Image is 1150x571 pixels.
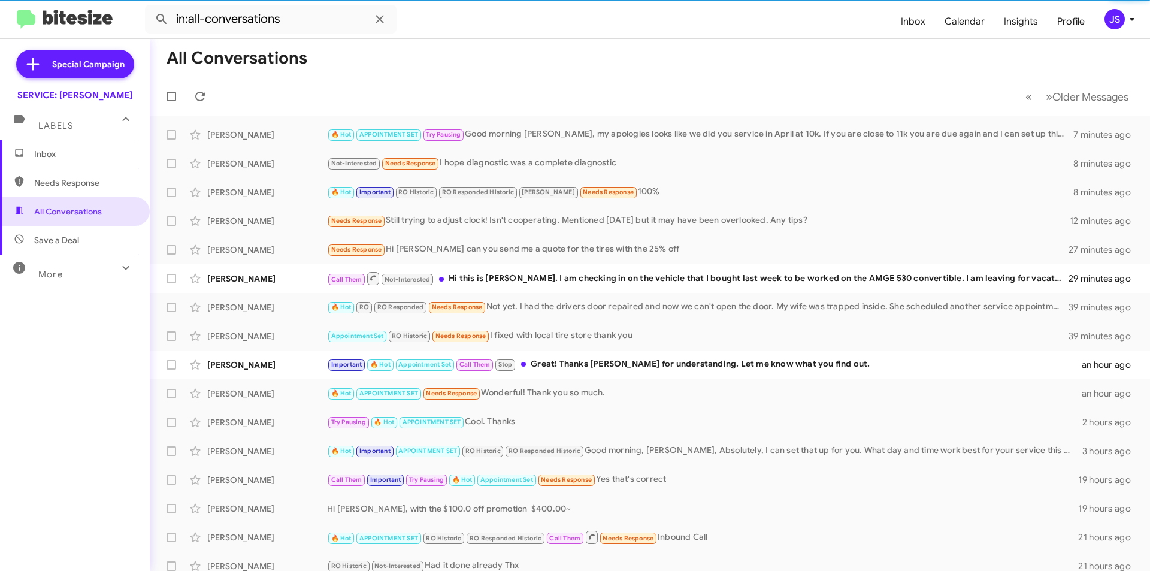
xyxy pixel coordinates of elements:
span: RO [359,303,369,311]
span: More [38,269,63,280]
div: SERVICE: [PERSON_NAME] [17,89,132,101]
div: 3 hours ago [1082,445,1140,457]
span: Stop [498,361,513,368]
a: Insights [994,4,1048,39]
span: Older Messages [1052,90,1128,104]
span: 🔥 Hot [331,534,352,542]
div: [PERSON_NAME] [207,186,327,198]
span: RO Responded Historic [442,188,514,196]
div: 2 hours ago [1082,416,1140,428]
button: Next [1039,84,1136,109]
span: Call Them [459,361,491,368]
div: [PERSON_NAME] [207,474,327,486]
nav: Page navigation example [1019,84,1136,109]
div: [PERSON_NAME] [207,330,327,342]
div: Cool. Thanks [327,415,1082,429]
div: [PERSON_NAME] [207,503,327,515]
span: 🔥 Hot [370,361,391,368]
span: « [1025,89,1032,104]
span: Appointment Set [398,361,451,368]
span: Important [331,361,362,368]
span: 🔥 Hot [374,418,394,426]
div: 39 minutes ago [1069,330,1140,342]
span: 🔥 Hot [331,131,352,138]
span: Needs Response [426,389,477,397]
div: 7 minutes ago [1073,129,1140,141]
div: Still trying to adjust clock! Isn't cooperating. Mentioned [DATE] but it may have been overlooked... [327,214,1070,228]
a: Calendar [935,4,994,39]
span: APPOINTMENT SET [398,447,457,455]
div: Great! Thanks [PERSON_NAME] for understanding. Let me know what you find out. [327,358,1082,371]
span: Needs Response [331,217,382,225]
span: Call Them [331,276,362,283]
span: Try Pausing [409,476,444,484]
div: [PERSON_NAME] [207,215,327,227]
span: 🔥 Hot [452,476,473,484]
span: Appointment Set [480,476,533,484]
div: 39 minutes ago [1069,301,1140,313]
span: RO Responded [377,303,423,311]
span: Special Campaign [52,58,125,70]
div: 27 minutes ago [1069,244,1140,256]
span: 🔥 Hot [331,447,352,455]
div: [PERSON_NAME] [207,273,327,285]
span: Call Them [549,534,580,542]
div: Hi [PERSON_NAME] can you send me a quote for the tires with the 25% off [327,243,1069,256]
span: Save a Deal [34,234,79,246]
span: Try Pausing [426,131,461,138]
div: 100% [327,185,1073,199]
span: Needs Response [34,177,136,189]
span: 🔥 Hot [331,389,352,397]
span: Needs Response [435,332,486,340]
div: an hour ago [1082,388,1140,400]
span: Important [359,447,391,455]
span: Not-Interested [385,276,431,283]
div: 19 hours ago [1078,474,1140,486]
span: RO Historic [426,534,461,542]
span: APPOINTMENT SET [402,418,461,426]
div: Good morning [PERSON_NAME], my apologies looks like we did you service in April at 10k. If you ar... [327,128,1073,141]
div: [PERSON_NAME] [207,416,327,428]
span: All Conversations [34,206,102,217]
div: 19 hours ago [1078,503,1140,515]
div: Good morning, [PERSON_NAME], Absolutely, I can set that up for you. What day and time work best f... [327,444,1082,458]
span: Important [370,476,401,484]
span: Inbox [34,148,136,160]
span: RO Responded Historic [509,447,580,455]
div: 29 minutes ago [1069,273,1140,285]
h1: All Conversations [167,49,307,68]
div: [PERSON_NAME] [207,388,327,400]
button: JS [1094,9,1137,29]
div: [PERSON_NAME] [207,129,327,141]
div: I fixed with local tire store thank you [327,329,1069,343]
span: APPOINTMENT SET [359,389,418,397]
span: » [1046,89,1052,104]
input: Search [145,5,397,34]
span: Needs Response [583,188,634,196]
div: I hope diagnostic was a complete diagnostic [327,156,1073,170]
span: Needs Response [432,303,483,311]
div: Not yet. I had the drivers door repaired and now we can't open the door. My wife was trapped insi... [327,300,1069,314]
a: Inbox [891,4,935,39]
span: Needs Response [541,476,592,484]
div: [PERSON_NAME] [207,359,327,371]
span: APPOINTMENT SET [359,534,418,542]
span: Needs Response [603,534,653,542]
div: 21 hours ago [1078,531,1140,543]
span: Call Them [331,476,362,484]
div: [PERSON_NAME] [207,445,327,457]
span: Needs Response [331,246,382,253]
span: RO Historic [331,562,367,570]
a: Special Campaign [16,50,134,78]
div: [PERSON_NAME] [207,244,327,256]
div: Wonderful! Thank you so much. [327,386,1082,400]
div: 8 minutes ago [1073,158,1140,170]
div: [PERSON_NAME] [207,531,327,543]
span: Needs Response [385,159,436,167]
a: Profile [1048,4,1094,39]
div: JS [1104,9,1125,29]
span: [PERSON_NAME] [522,188,575,196]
